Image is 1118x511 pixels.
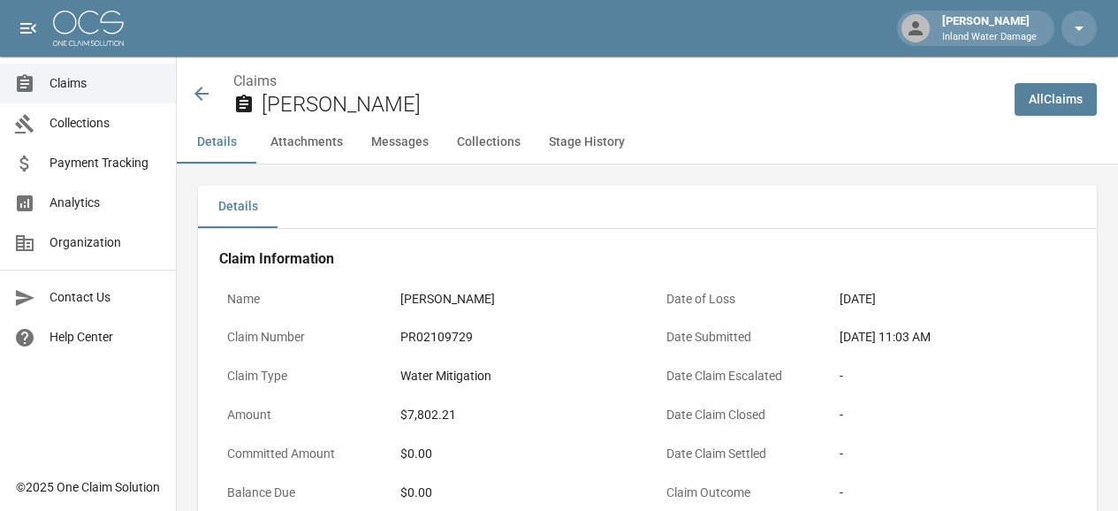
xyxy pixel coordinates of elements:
div: anchor tabs [177,121,1118,164]
div: - [840,367,1069,385]
p: Date Submitted [658,320,818,355]
p: Amount [219,398,378,432]
div: $7,802.21 [400,406,456,424]
button: Messages [357,121,443,164]
h2: [PERSON_NAME] [262,92,1000,118]
button: Details [198,186,278,228]
div: [PERSON_NAME] [400,290,495,309]
p: Name [219,282,378,317]
div: details tabs [198,186,1097,228]
span: Claims [49,74,162,93]
div: Water Mitigation [400,367,491,385]
div: - [840,406,1069,424]
p: Claim Number [219,320,378,355]
button: Collections [443,121,535,164]
p: Inland Water Damage [942,30,1037,45]
p: Date Claim Closed [658,398,818,432]
span: Collections [49,114,162,133]
span: Help Center [49,328,162,347]
div: - [840,484,1069,502]
h4: Claim Information [219,250,1076,268]
div: $0.00 [400,445,629,463]
p: Balance Due [219,476,378,510]
span: Organization [49,233,162,252]
div: $0.00 [400,484,629,502]
button: Stage History [535,121,639,164]
p: Claim Type [219,359,378,393]
div: [DATE] 11:03 AM [840,328,1069,347]
img: ocs-logo-white-transparent.png [53,11,124,46]
span: Contact Us [49,288,162,307]
button: open drawer [11,11,46,46]
p: Date of Loss [658,282,818,317]
p: Claim Outcome [658,476,818,510]
p: Date Claim Settled [658,437,818,471]
div: [PERSON_NAME] [935,12,1044,44]
div: - [840,445,1069,463]
a: Claims [233,72,277,89]
span: Payment Tracking [49,154,162,172]
a: AllClaims [1015,83,1097,116]
button: Attachments [256,121,357,164]
div: [DATE] [840,290,876,309]
p: Date Claim Escalated [658,359,818,393]
div: PR02109729 [400,328,473,347]
span: Analytics [49,194,162,212]
button: Details [177,121,256,164]
div: © 2025 One Claim Solution [16,478,160,496]
nav: breadcrumb [233,71,1000,92]
p: Committed Amount [219,437,378,471]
